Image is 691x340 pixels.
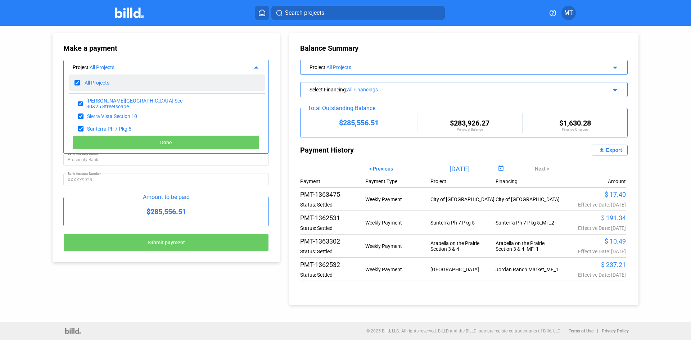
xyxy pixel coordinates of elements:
div: PMT-1363302 [300,237,365,245]
button: MT [561,6,576,20]
mat-icon: arrow_drop_down [610,62,618,71]
div: Weekly Payment [365,243,430,249]
div: Effective Date: [DATE] [561,249,626,254]
span: Submit payment [148,240,185,246]
div: Amount [608,178,626,184]
div: Arabella on the Prairie Section 3 & 4 [430,240,496,252]
span: : [89,64,90,70]
div: Weekly Payment [365,220,430,226]
div: Sunterra Ph 7 Pkg 5 [87,126,131,132]
mat-icon: arrow_drop_down [610,85,618,93]
div: Total Outstanding Balance [304,105,379,112]
button: Done [73,135,259,150]
img: logo [65,328,81,334]
span: : [325,64,326,70]
div: Amount to be paid [139,194,193,200]
div: Status: Settled [300,225,365,231]
b: Privacy Policy [602,328,629,334]
div: $285,556.51 [301,118,417,127]
div: $ 237.21 [561,261,626,268]
div: Principal Balance [417,127,522,131]
div: Effective Date: [DATE] [561,225,626,231]
div: Sierra Vista Section 10 [87,113,137,119]
p: © 2025 Billd, LLC. All rights reserved. BILLD and the BILLD logo are registered trademarks of Bil... [366,328,561,334]
mat-icon: file_upload [597,146,606,154]
button: Search projects [271,6,445,20]
div: Status: Settled [300,202,365,208]
div: Project [430,178,496,184]
button: Open calendar [496,164,506,174]
div: $285,556.51 [64,197,268,226]
div: PMT-1362532 [300,261,365,268]
div: All Projects [326,64,587,70]
div: Project [73,63,241,70]
div: [GEOGRAPHIC_DATA] [430,267,496,272]
div: All Financings [347,87,587,92]
div: Weekly Payment [365,196,430,202]
span: MT [564,9,573,17]
div: $283,926.27 [417,119,522,127]
div: $ 10.49 [561,237,626,245]
div: Project [310,63,587,70]
span: : [346,87,347,92]
div: $ 17.40 [561,191,626,198]
button: Next > [529,163,555,175]
div: Finance Charges [523,127,627,131]
div: Payment History [300,145,464,155]
div: $ 191.34 [561,214,626,222]
img: Billd Company Logo [115,8,144,18]
b: Terms of Use [569,328,593,334]
div: Select Financing [310,85,587,92]
div: Balance Summary [300,44,628,53]
span: Done [160,140,172,146]
div: Weekly Payment [365,267,430,272]
div: All Projects [85,80,109,86]
div: City of [GEOGRAPHIC_DATA] [430,196,496,202]
span: < Previous [369,166,393,172]
div: [PERSON_NAME][GEOGRAPHIC_DATA] Sec 30&25 Streetscape [86,98,191,109]
button: Export [592,145,628,155]
div: Sunterra Ph 7 Pkg 5 [430,220,496,226]
div: Payment Type [365,178,430,184]
div: City of [GEOGRAPHIC_DATA] [496,196,561,202]
div: Arabella on the Prairie Section 3 & 4_MF_1 [496,240,561,252]
div: Export [606,147,622,153]
button: < Previous [364,163,398,175]
mat-icon: arrow_drop_up [251,62,259,71]
p: | [597,328,598,334]
button: Submit payment [63,234,269,251]
span: Search projects [285,9,324,17]
div: Jordan Ranch Market_MF_1 [496,267,561,272]
div: Effective Date: [DATE] [561,202,626,208]
div: Make a payment [63,44,187,53]
div: Status: Settled [300,249,365,254]
div: All Projects [90,64,241,70]
span: Next > [535,166,549,172]
div: PMT-1362531 [300,214,365,222]
div: PMT-1363475 [300,191,365,198]
div: Effective Date: [DATE] [561,272,626,278]
div: $1,630.28 [523,119,627,127]
div: Status: Settled [300,272,365,278]
div: Payment [300,178,365,184]
div: Sunterra Ph 7 Pkg 5_MF_2 [496,220,561,226]
div: Financing [496,178,561,184]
